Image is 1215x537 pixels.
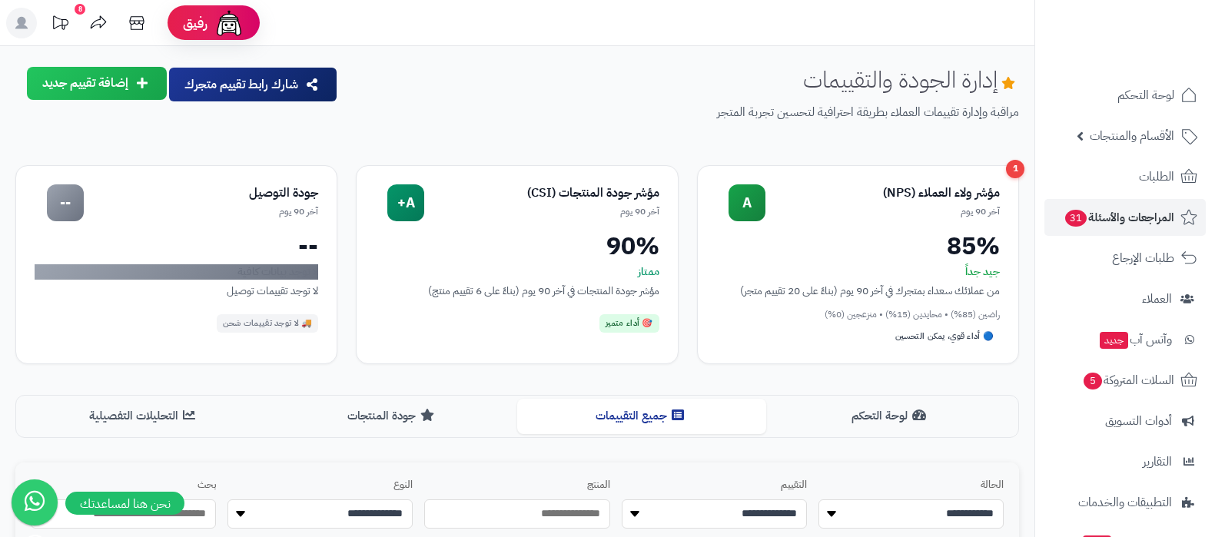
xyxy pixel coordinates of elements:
[214,8,244,38] img: ai-face.png
[375,264,659,280] div: ممتاز
[424,478,609,492] label: المنتج
[350,104,1019,121] p: مراقبة وإدارة تقييمات العملاء بطريقة احترافية لتحسين تجربة المتجر
[729,184,765,221] div: A
[1105,410,1172,432] span: أدوات التسويق
[1044,362,1206,399] a: السلات المتروكة5
[1117,85,1174,106] span: لوحة التحكم
[1143,451,1172,472] span: التقارير
[1100,332,1128,349] span: جديد
[1078,492,1172,513] span: التطبيقات والخدمات
[183,14,207,32] span: رفيق
[169,68,337,101] button: شارك رابط تقييم متجرك
[1044,199,1206,236] a: المراجعات والأسئلة31
[31,478,216,492] label: بحث
[1044,484,1206,521] a: التطبيقات والخدمات
[41,8,79,42] a: تحديثات المنصة
[47,184,84,221] div: --
[1082,370,1174,391] span: السلات المتروكة
[889,327,1000,346] div: 🔵 أداء قوي، يمكن التحسين
[716,308,1000,321] div: راضين (85%) • محايدين (15%) • منزعجين (0%)
[1044,240,1206,277] a: طلبات الإرجاع
[375,234,659,258] div: 90%
[35,264,318,280] div: لا توجد بيانات كافية
[1006,160,1024,178] div: 1
[818,478,1004,492] label: الحالة
[1139,166,1174,187] span: الطلبات
[424,184,659,202] div: مؤشر جودة المنتجات (CSI)
[765,205,1000,218] div: آخر 90 يوم
[803,67,1019,92] h1: إدارة الجودة والتقييمات
[716,234,1000,258] div: 85%
[1044,321,1206,358] a: وآتس آبجديد
[227,478,413,492] label: النوع
[766,399,1015,433] button: لوحة التحكم
[84,184,318,202] div: جودة التوصيل
[268,399,517,433] button: جودة المنتجات
[1083,372,1103,390] span: 5
[1112,247,1174,269] span: طلبات الإرجاع
[716,283,1000,299] div: من عملائك سعداء بمتجرك في آخر 90 يوم (بناءً على 20 تقييم متجر)
[1044,403,1206,439] a: أدوات التسويق
[1044,280,1206,317] a: العملاء
[1064,209,1087,227] span: 31
[387,184,424,221] div: A+
[35,234,318,258] div: --
[1064,207,1174,228] span: المراجعات والأسئلة
[19,399,268,433] button: التحليلات التفصيلية
[765,184,1000,202] div: مؤشر ولاء العملاء (NPS)
[424,205,659,218] div: آخر 90 يوم
[27,67,167,100] button: إضافة تقييم جديد
[1110,12,1200,44] img: logo-2.png
[1090,125,1174,147] span: الأقسام والمنتجات
[1044,158,1206,195] a: الطلبات
[35,283,318,299] div: لا توجد تقييمات توصيل
[217,314,319,333] div: 🚚 لا توجد تقييمات شحن
[84,205,318,218] div: آخر 90 يوم
[375,283,659,299] div: مؤشر جودة المنتجات في آخر 90 يوم (بناءً على 6 تقييم منتج)
[517,399,766,433] button: جميع التقييمات
[622,478,807,492] label: التقييم
[716,264,1000,280] div: جيد جداً
[1044,77,1206,114] a: لوحة التحكم
[599,314,659,333] div: 🎯 أداء متميز
[1098,329,1172,350] span: وآتس آب
[1044,443,1206,480] a: التقارير
[75,4,85,15] div: 8
[1142,288,1172,310] span: العملاء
